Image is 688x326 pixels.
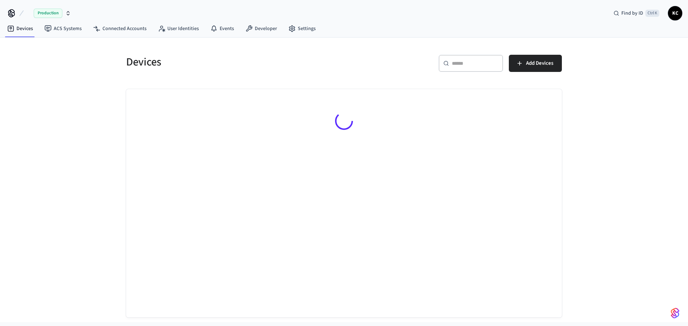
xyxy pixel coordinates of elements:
[669,7,682,20] span: KC
[152,22,205,35] a: User Identities
[240,22,283,35] a: Developer
[126,55,340,69] h5: Devices
[87,22,152,35] a: Connected Accounts
[1,22,39,35] a: Devices
[205,22,240,35] a: Events
[621,10,643,17] span: Find by ID
[526,59,553,68] span: Add Devices
[39,22,87,35] a: ACS Systems
[509,55,562,72] button: Add Devices
[608,7,665,20] div: Find by IDCtrl K
[283,22,321,35] a: Settings
[34,9,62,18] span: Production
[645,10,659,17] span: Ctrl K
[668,6,682,20] button: KC
[671,307,679,319] img: SeamLogoGradient.69752ec5.svg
